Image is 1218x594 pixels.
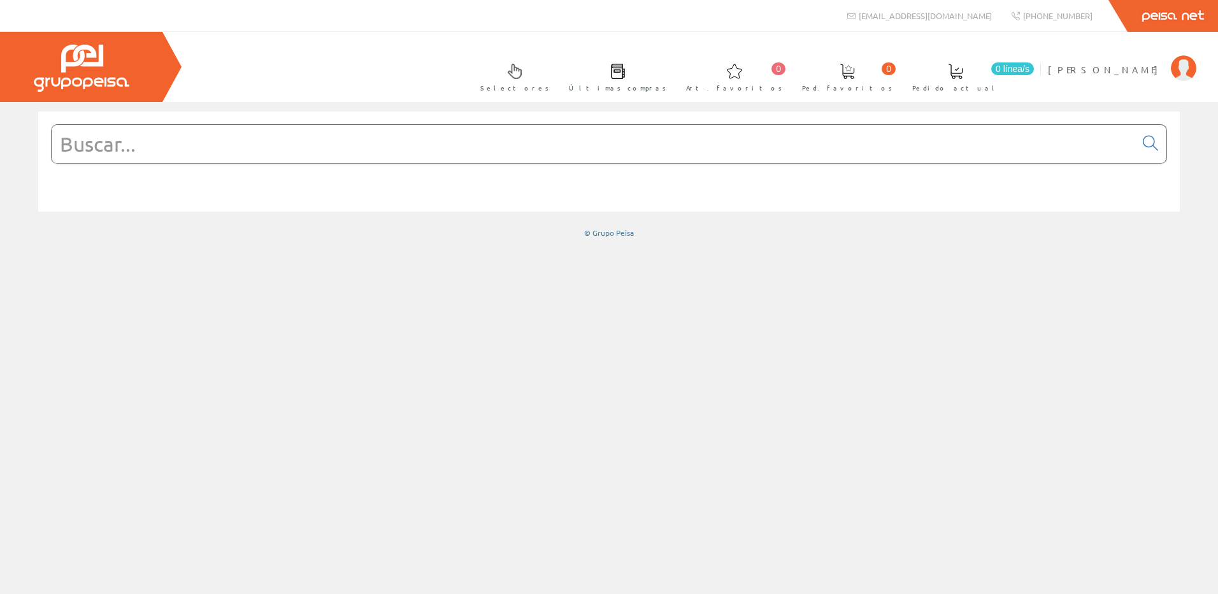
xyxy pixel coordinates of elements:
a: Últimas compras [556,53,673,99]
div: © Grupo Peisa [38,228,1180,238]
span: 0 [882,62,896,75]
span: Pedido actual [912,82,999,94]
span: Selectores [480,82,549,94]
span: 0 [771,62,785,75]
input: Buscar... [52,125,1135,163]
a: Selectores [468,53,555,99]
span: [PHONE_NUMBER] [1023,10,1093,21]
img: Grupo Peisa [34,45,129,92]
span: Ped. favoritos [802,82,892,94]
span: Art. favoritos [686,82,782,94]
span: [EMAIL_ADDRESS][DOMAIN_NAME] [859,10,992,21]
span: Últimas compras [569,82,666,94]
span: 0 línea/s [991,62,1034,75]
span: [PERSON_NAME] [1048,63,1164,76]
a: [PERSON_NAME] [1048,53,1196,65]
